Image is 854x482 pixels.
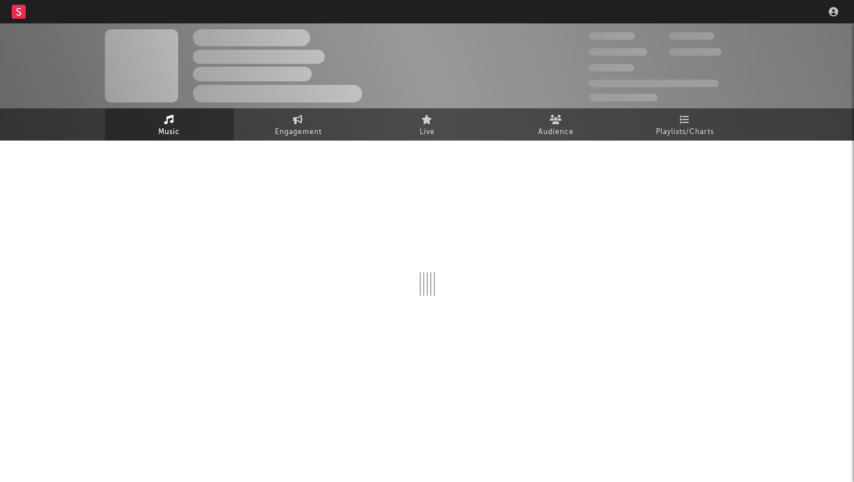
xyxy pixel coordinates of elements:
[158,125,180,139] span: Music
[363,108,492,141] a: Live
[234,108,363,141] a: Engagement
[588,94,658,101] span: Jump Score: 85.0
[656,125,714,139] span: Playlists/Charts
[669,48,722,56] span: 1 000 000
[588,80,719,87] span: 50 000 000 Monthly Listeners
[588,48,647,56] span: 50 000 000
[538,125,574,139] span: Audience
[420,125,435,139] span: Live
[275,125,322,139] span: Engagement
[492,108,621,141] a: Audience
[588,64,634,71] span: 100 000
[105,108,234,141] a: Music
[669,32,714,40] span: 100 000
[621,108,750,141] a: Playlists/Charts
[588,32,635,40] span: 300 000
